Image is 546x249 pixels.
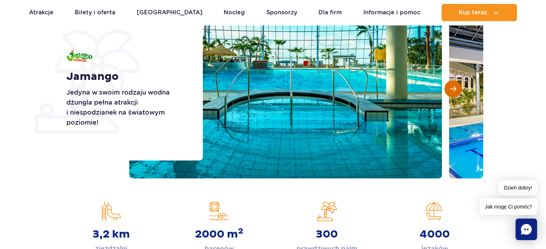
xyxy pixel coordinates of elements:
[195,228,243,241] strong: 2000 m
[66,51,92,62] img: Jamango
[316,228,338,241] strong: 300
[224,4,245,21] a: Nocleg
[420,228,450,241] strong: 4000
[29,4,53,21] a: Atrakcje
[459,9,487,16] span: Kup teraz
[444,80,462,97] button: Następny slajd
[499,180,537,196] span: Dzień dobry!
[363,4,420,21] a: Informacje i pomoc
[137,4,202,21] a: [GEOGRAPHIC_DATA]
[442,4,517,21] button: Kup teraz
[266,4,297,21] a: Sponsorzy
[66,87,187,128] p: Jedyna w swoim rodzaju wodna dżungla pełna atrakcji i niespodzianek na światowym poziomie!
[238,226,243,236] sup: 2
[66,70,187,83] h1: Jamango
[75,4,115,21] a: Bilety i oferta
[515,219,537,240] div: Chat
[93,228,130,241] strong: 3,2 km
[480,198,537,215] span: Jak mogę Ci pomóc?
[318,4,342,21] a: Dla firm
